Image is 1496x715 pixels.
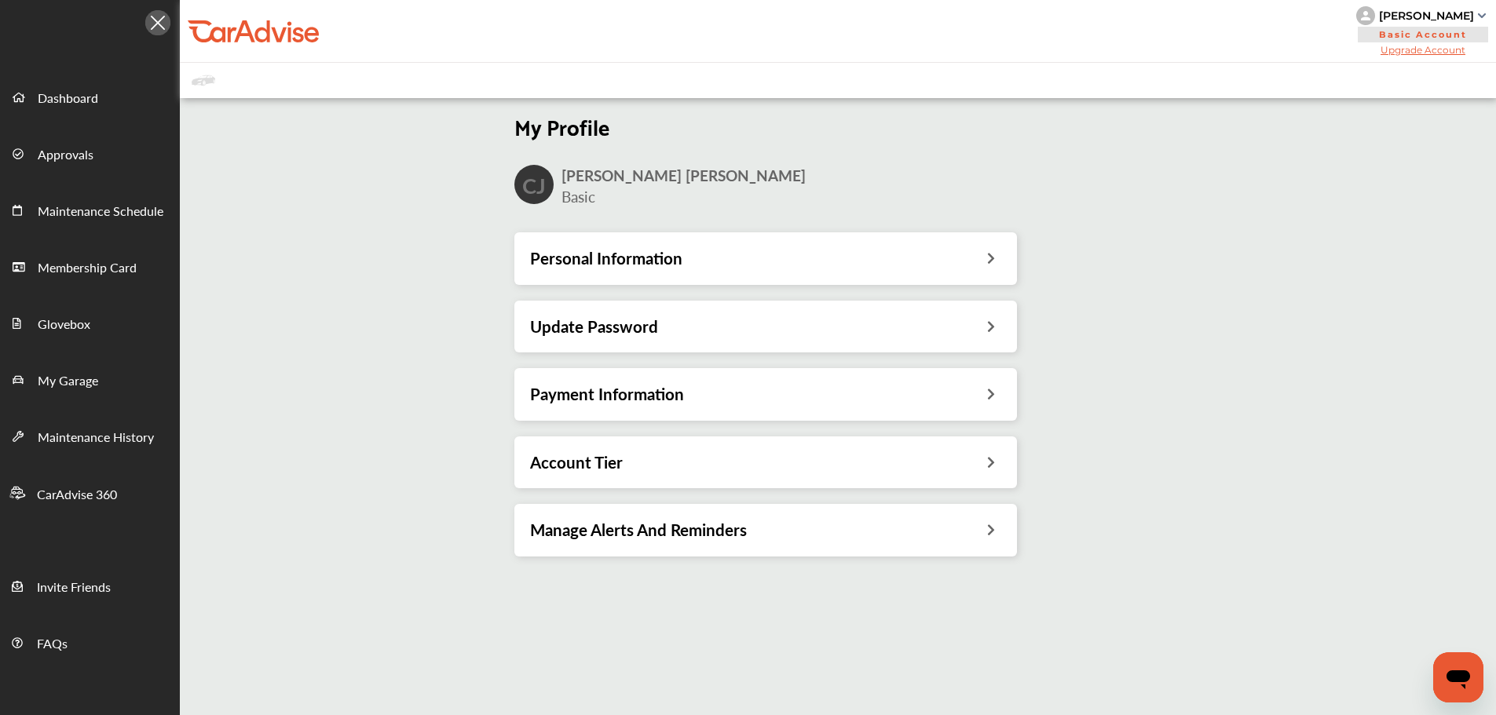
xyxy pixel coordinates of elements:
[1433,652,1483,702] iframe: Button to launch messaging window
[1478,13,1486,18] img: sCxJUJ+qAmfqhQGDUl18vwLg4ZYJ6CxN7XmbOMBAAAAAElFTkSuQmCC
[1,68,179,125] a: Dashboard
[530,384,684,404] h3: Payment Information
[38,145,93,166] span: Approvals
[38,258,137,279] span: Membership Card
[530,248,682,268] h3: Personal Information
[145,10,170,35] img: Icon.5fd9dcc7.svg
[37,485,117,505] span: CarAdvise 360
[1,238,179,294] a: Membership Card
[561,186,595,207] span: Basic
[1,125,179,181] a: Approvals
[38,428,154,448] span: Maintenance History
[530,316,658,337] h3: Update Password
[1356,44,1490,56] span: Upgrade Account
[37,634,68,655] span: FAQs
[1356,6,1375,25] img: knH8PDtVvWoAbQRylUukY18CTiRevjo20fAtgn5MLBQj4uumYvk2MzTtcAIzfGAtb1XOLVMAvhLuqoNAbL4reqehy0jehNKdM...
[530,452,623,472] h3: Account Tier
[1358,27,1488,42] span: Basic Account
[561,165,806,186] span: [PERSON_NAME] [PERSON_NAME]
[38,89,98,109] span: Dashboard
[38,202,163,222] span: Maintenance Schedule
[38,315,90,335] span: Glovebox
[1,407,179,464] a: Maintenance History
[192,71,215,90] img: placeholder_car.fcab19be.svg
[1,351,179,407] a: My Garage
[1,181,179,238] a: Maintenance Schedule
[514,112,1017,140] h2: My Profile
[37,578,111,598] span: Invite Friends
[1,294,179,351] a: Glovebox
[530,520,747,540] h3: Manage Alerts And Reminders
[38,371,98,392] span: My Garage
[1379,9,1474,23] div: [PERSON_NAME]
[522,171,546,199] h2: CJ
